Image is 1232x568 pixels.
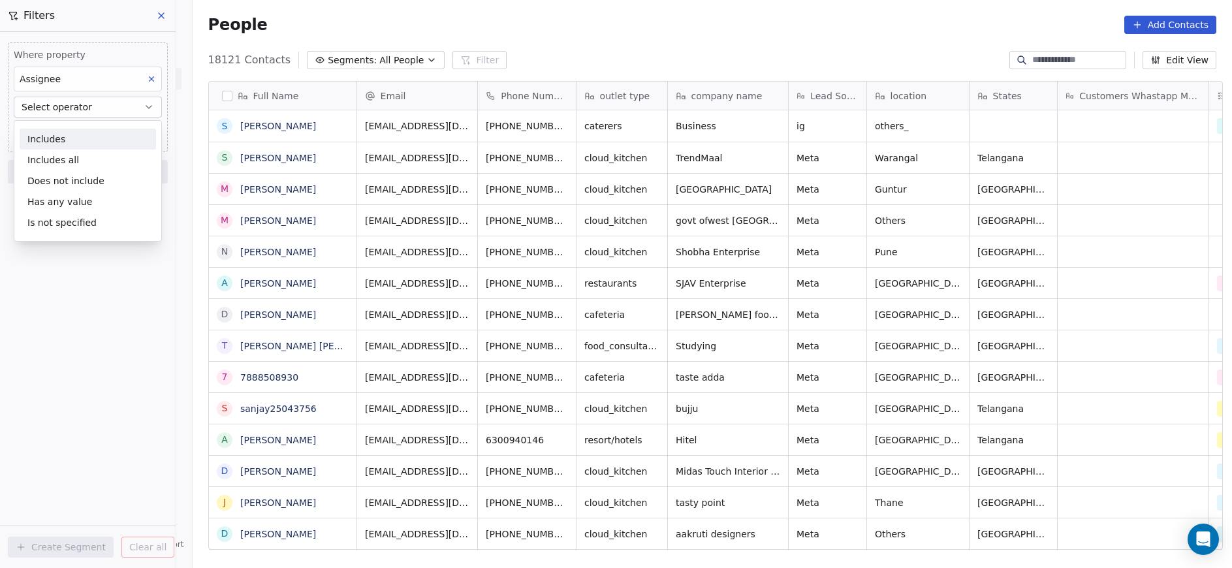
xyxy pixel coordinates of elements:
[486,371,568,384] span: [PHONE_NUMBER]
[676,496,780,509] span: tasty point
[977,528,1049,541] span: [GEOGRAPHIC_DATA]
[221,151,227,165] div: S
[584,371,659,384] span: cafeteria
[365,371,469,384] span: [EMAIL_ADDRESS][DOMAIN_NAME]
[797,465,859,478] span: Meta
[993,89,1022,103] span: States
[797,183,859,196] span: Meta
[221,245,227,259] div: N
[584,214,659,227] span: cloud_kitchen
[676,119,780,133] span: Business
[797,402,859,415] span: Meta
[676,402,780,415] span: bujju
[1079,89,1200,103] span: Customers Whastapp Message
[20,150,156,170] div: Includes all
[365,119,469,133] span: [EMAIL_ADDRESS][DOMAIN_NAME]
[110,539,183,550] a: Help & Support
[365,528,469,541] span: [EMAIL_ADDRESS][DOMAIN_NAME]
[221,527,228,541] div: D
[977,183,1049,196] span: [GEOGRAPHIC_DATA]
[584,496,659,509] span: cloud_kitchen
[221,402,227,415] div: s
[486,214,568,227] span: [PHONE_NUMBER]
[221,182,229,196] div: M
[379,54,424,67] span: All People
[584,402,659,415] span: cloud_kitchen
[1188,524,1219,555] div: Open Intercom Messenger
[875,402,961,415] span: [GEOGRAPHIC_DATA]
[221,213,229,227] div: m
[365,277,469,290] span: [EMAIL_ADDRESS][DOMAIN_NAME]
[253,89,299,103] span: Full Name
[977,496,1049,509] span: [GEOGRAPHIC_DATA]
[328,54,377,67] span: Segments:
[867,82,969,110] div: location
[676,183,780,196] span: [GEOGRAPHIC_DATA]
[240,121,316,131] a: [PERSON_NAME]
[584,528,659,541] span: cloud_kitchen
[797,308,859,321] span: Meta
[584,119,659,133] span: caterers
[797,151,859,165] span: Meta
[584,465,659,478] span: cloud_kitchen
[240,247,316,257] a: [PERSON_NAME]
[1124,16,1216,34] button: Add Contacts
[676,371,780,384] span: taste adda
[584,434,659,447] span: resort/hotels
[486,308,568,321] span: [PHONE_NUMBER]
[797,277,859,290] span: Meta
[584,245,659,259] span: cloud_kitchen
[676,277,780,290] span: SJAV Enterprise
[486,119,568,133] span: [PHONE_NUMBER]
[676,528,780,541] span: aakruti designers
[20,212,156,233] div: Is not specified
[20,129,156,150] div: Includes
[20,191,156,212] div: Has any value
[977,339,1049,353] span: [GEOGRAPHIC_DATA]
[676,339,780,353] span: Studying
[875,528,961,541] span: Others
[977,308,1049,321] span: [GEOGRAPHIC_DATA]
[977,434,1049,447] span: Telangana
[486,245,568,259] span: [PHONE_NUMBER]
[486,183,568,196] span: [PHONE_NUMBER]
[875,214,961,227] span: Others
[357,82,477,110] div: Email
[584,308,659,321] span: cafeteria
[240,153,316,163] a: [PERSON_NAME]
[486,277,568,290] span: [PHONE_NUMBER]
[676,308,780,321] span: [PERSON_NAME] food corner
[208,52,291,68] span: 18121 Contacts
[1143,51,1216,69] button: Edit View
[977,402,1049,415] span: Telangana
[365,339,469,353] span: [EMAIL_ADDRESS][DOMAIN_NAME]
[797,245,859,259] span: Meta
[977,465,1049,478] span: [GEOGRAPHIC_DATA]
[223,496,225,509] div: J
[486,528,568,541] span: [PHONE_NUMBER]
[676,151,780,165] span: TrendMaal
[797,339,859,353] span: Meta
[240,529,316,539] a: [PERSON_NAME]
[240,372,298,383] a: 7888508930
[789,82,866,110] div: Lead Source
[240,184,316,195] a: [PERSON_NAME]
[365,245,469,259] span: [EMAIL_ADDRESS][DOMAIN_NAME]
[676,434,780,447] span: Hitel
[875,277,961,290] span: [GEOGRAPHIC_DATA]
[365,402,469,415] span: [EMAIL_ADDRESS][DOMAIN_NAME]
[365,434,469,447] span: [EMAIL_ADDRESS][DOMAIN_NAME]
[977,151,1049,165] span: Telangana
[584,183,659,196] span: cloud_kitchen
[221,119,227,133] div: S
[676,214,780,227] span: govt ofwest [GEOGRAPHIC_DATA]
[221,370,227,384] div: 7
[240,403,317,414] a: sanjay25043756
[676,465,780,478] span: Midas Touch Interior Pvt Ltd
[797,528,859,541] span: Meta
[240,341,395,351] a: [PERSON_NAME] [PERSON_NAME]
[221,308,228,321] div: D
[486,339,568,353] span: [PHONE_NUMBER]
[240,497,316,508] a: [PERSON_NAME]
[584,277,659,290] span: restaurants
